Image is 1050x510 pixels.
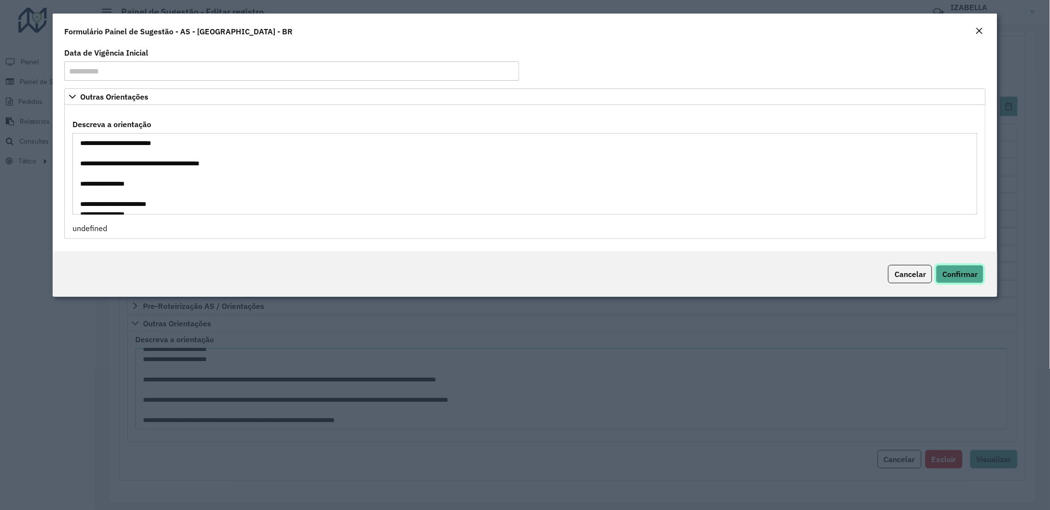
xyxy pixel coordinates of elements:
h4: Formulário Painel de Sugestão - AS - [GEOGRAPHIC_DATA] - BR [64,26,293,37]
a: Outras Orientações [64,88,986,105]
span: undefined [72,223,107,233]
span: Confirmar [942,269,978,279]
span: Cancelar [894,269,926,279]
button: Cancelar [888,265,932,283]
span: Outras Orientações [80,93,148,101]
label: Descreva a orientação [72,118,151,130]
button: Confirmar [936,265,984,283]
label: Data de Vigência Inicial [64,47,148,58]
button: Close [972,25,986,38]
div: Outras Orientações [64,105,986,239]
em: Fechar [975,27,983,35]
